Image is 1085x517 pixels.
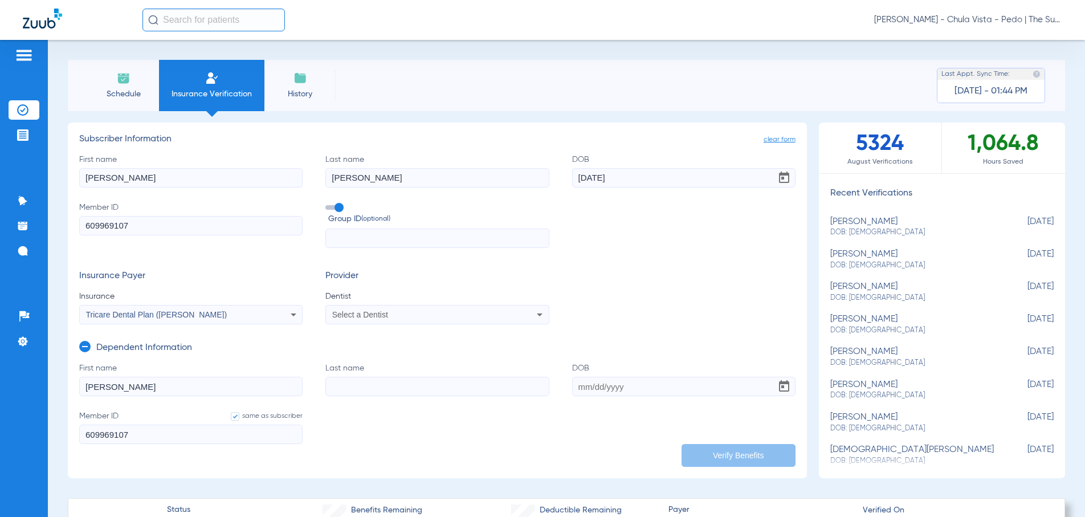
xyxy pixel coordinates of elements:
span: [DATE] [997,445,1054,466]
input: DOBOpen calendar [572,168,796,188]
label: DOB [572,363,796,396]
span: [DATE] - 01:44 PM [955,86,1027,97]
span: Tricare Dental Plan ([PERSON_NAME]) [86,310,227,319]
label: same as subscriber [219,410,303,422]
div: [PERSON_NAME] [830,249,997,270]
h3: Insurance Payer [79,271,303,282]
span: Select a Dentist [332,310,388,319]
label: Member ID [79,410,303,444]
span: Insurance [79,291,303,302]
input: DOBOpen calendar [572,377,796,396]
label: Last name [325,154,549,188]
span: Verified On [863,504,1047,516]
h3: Subscriber Information [79,134,796,145]
input: Last name [325,377,549,396]
button: Open calendar [773,166,796,189]
span: DOB: [DEMOGRAPHIC_DATA] [830,325,997,336]
span: Deductible Remaining [540,504,622,516]
div: [PERSON_NAME] [830,412,997,433]
span: [DATE] [997,412,1054,433]
img: Zuub Logo [23,9,62,29]
span: [DATE] [997,380,1054,401]
label: Member ID [79,202,303,249]
small: (optional) [361,213,390,225]
div: [PERSON_NAME] [830,282,997,303]
img: hamburger-icon [15,48,33,62]
span: Insurance Verification [168,88,256,100]
span: Group ID [328,213,549,225]
h3: Recent Verifications [819,188,1065,200]
span: DOB: [DEMOGRAPHIC_DATA] [830,293,997,303]
span: History [273,88,327,100]
input: Member IDsame as subscriber [79,425,303,444]
span: DOB: [DEMOGRAPHIC_DATA] [830,390,997,401]
img: Search Icon [148,15,158,25]
label: DOB [572,154,796,188]
span: Schedule [96,88,150,100]
span: DOB: [DEMOGRAPHIC_DATA] [830,260,997,271]
div: [PERSON_NAME] [830,347,997,368]
span: Hours Saved [942,156,1065,168]
div: [DEMOGRAPHIC_DATA][PERSON_NAME] [830,445,997,466]
div: [PERSON_NAME] [830,217,997,238]
label: Last name [325,363,549,396]
label: First name [79,363,303,396]
span: Payer [668,504,852,516]
button: Verify Benefits [682,444,796,467]
span: August Verifications [819,156,941,168]
input: Last name [325,168,549,188]
button: Open calendar [773,375,796,398]
span: [DATE] [997,347,1054,368]
span: Dentist [325,291,549,302]
img: History [293,71,307,85]
span: [DATE] [997,217,1054,238]
span: DOB: [DEMOGRAPHIC_DATA] [830,358,997,368]
span: Status [167,504,190,516]
div: [PERSON_NAME] [830,380,997,401]
img: last sync help info [1033,70,1041,78]
img: Schedule [117,71,130,85]
label: First name [79,154,303,188]
iframe: Chat Widget [1028,462,1085,517]
img: Manual Insurance Verification [205,71,219,85]
span: DOB: [DEMOGRAPHIC_DATA] [830,424,997,434]
input: First name [79,377,303,396]
span: [DATE] [997,249,1054,270]
span: [PERSON_NAME] - Chula Vista - Pedo | The Super Dentists [874,14,1062,26]
span: [DATE] [997,282,1054,303]
span: DOB: [DEMOGRAPHIC_DATA] [830,227,997,238]
input: Search for patients [142,9,285,31]
h3: Dependent Information [96,343,192,354]
span: Last Appt. Sync Time: [941,68,1010,80]
div: [PERSON_NAME] [830,314,997,335]
div: 5324 [819,123,942,173]
div: 1,064.8 [942,123,1065,173]
h3: Provider [325,271,549,282]
span: Benefits Remaining [351,504,422,516]
span: clear form [764,134,796,145]
input: Member ID [79,216,303,235]
input: First name [79,168,303,188]
span: [DATE] [997,314,1054,335]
